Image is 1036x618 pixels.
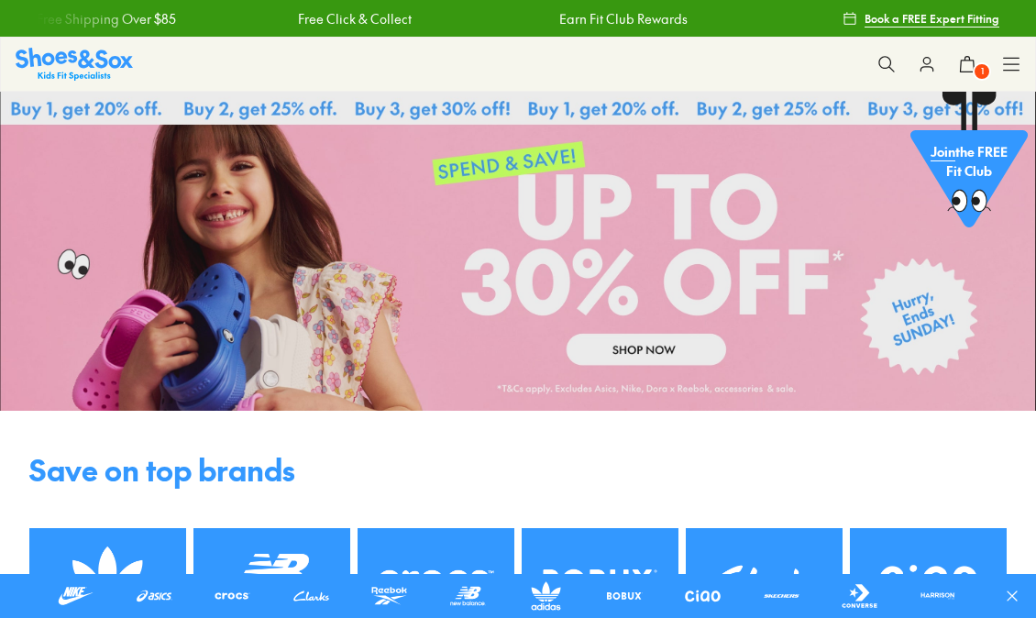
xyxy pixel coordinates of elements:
[910,91,1028,237] a: Jointhe FREE Fit Club
[973,62,991,81] span: 1
[931,142,955,160] span: Join
[910,127,1028,195] p: the FREE Fit Club
[557,9,686,28] a: Earn Fit Club Rewards
[843,2,999,35] a: Book a FREE Expert Fitting
[35,9,174,28] a: Free Shipping Over $85
[16,48,133,80] a: Shoes & Sox
[16,48,133,80] img: SNS_Logo_Responsive.svg
[865,10,999,27] span: Book a FREE Expert Fitting
[296,9,410,28] a: Free Click & Collect
[947,44,987,84] button: 1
